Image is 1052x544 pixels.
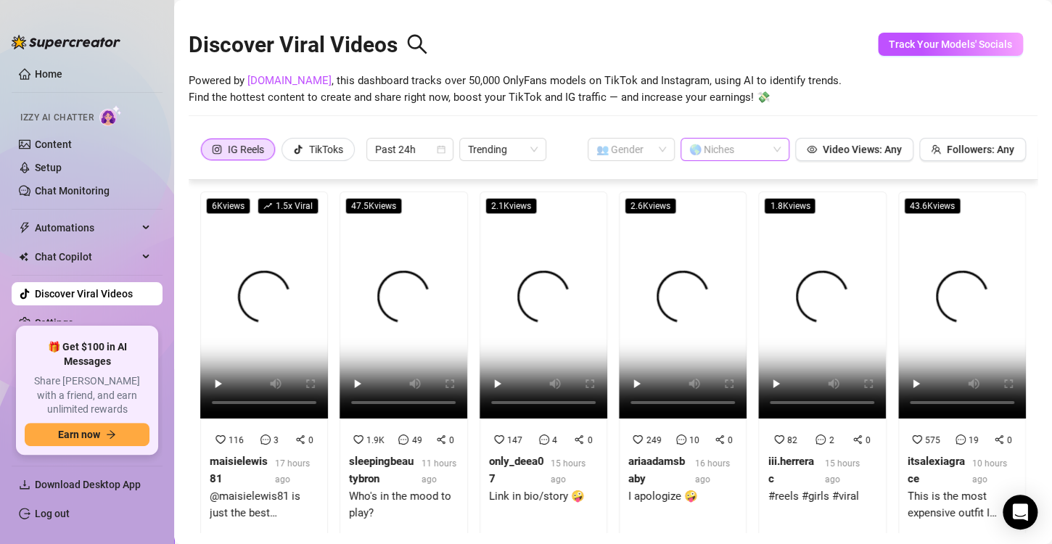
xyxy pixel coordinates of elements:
[689,435,699,445] span: 10
[574,434,584,445] span: share-alt
[295,434,305,445] span: share-alt
[35,288,133,300] a: Discover Viral Videos
[628,455,685,485] strong: ariaadamsbaby
[19,479,30,490] span: download
[764,198,815,214] span: 1.8K views
[99,105,122,126] img: AI Chatter
[539,434,549,445] span: message
[437,145,445,154] span: calendar
[349,455,414,485] strong: sleepingbeautybron
[787,435,797,445] span: 82
[829,435,834,445] span: 2
[768,488,876,506] div: #reels #girls #viral
[260,434,271,445] span: message
[908,455,965,485] strong: itsalexiagrace
[436,434,446,445] span: share-alt
[210,488,319,522] div: @maisielewis81 is just the best stepmom
[345,198,402,214] span: 47.5K views
[19,222,30,234] span: thunderbolt
[1003,495,1037,529] div: Open Intercom Messenger
[1007,435,1012,445] span: 0
[825,458,860,485] span: 15 hours ago
[35,216,138,239] span: Automations
[274,435,279,445] span: 3
[366,435,385,445] span: 1.9K
[494,434,504,445] span: heart
[58,429,100,440] span: Earn now
[994,434,1004,445] span: share-alt
[507,435,522,445] span: 147
[200,191,328,543] a: 6Kviewsrise1.5x Viral11630maisielewis8117 hours ago@maisielewis81 is just the best stepmom
[189,31,428,59] h2: Discover Viral Videos
[229,435,244,445] span: 116
[866,435,871,445] span: 0
[228,139,264,160] div: IG Reels
[25,423,149,446] button: Earn nowarrow-right
[35,162,62,173] a: Setup
[768,455,813,485] strong: iii.herrerac
[449,435,454,445] span: 0
[422,458,456,485] span: 11 hours ago
[807,144,817,154] span: eye
[406,33,428,55] span: search
[628,488,737,506] div: I apologize 🤪
[694,458,729,485] span: 16 hours ago
[25,340,149,368] span: 🎁 Get $100 in AI Messages
[35,317,73,329] a: Settings
[212,144,222,154] span: instagram
[625,198,676,214] span: 2.6K views
[489,488,598,506] div: Link in bio/story 🤪
[263,202,272,210] span: rise
[815,434,826,445] span: message
[12,35,120,49] img: logo-BBDzfeDw.svg
[908,488,1016,522] div: This is the most expensive outfit I own? 🤷‍♀️
[35,139,72,150] a: Content
[969,435,979,445] span: 19
[480,191,607,543] a: 2.1Kviews14740only_deea0715 hours agoLink in bio/story 🤪
[489,455,544,485] strong: only_deea07
[398,434,408,445] span: message
[20,111,94,125] span: Izzy AI Chatter
[795,138,913,161] button: Video Views: Any
[715,434,725,445] span: share-alt
[633,434,643,445] span: heart
[206,198,250,214] span: 6K views
[919,138,1026,161] button: Followers: Any
[35,68,62,80] a: Home
[189,73,842,107] span: Powered by , this dashboard tracks over 50,000 OnlyFans models on TikTok and Instagram, using AI ...
[19,252,28,262] img: Chat Copilot
[931,144,941,154] span: team
[676,434,686,445] span: message
[309,139,343,160] div: TikToks
[972,458,1007,485] span: 10 hours ago
[878,33,1023,56] button: Track Your Models' Socials
[619,191,747,543] a: 2.6Kviews249100ariaadamsbaby16 hours agoI apologize 🤪
[247,74,332,87] a: [DOMAIN_NAME]
[35,185,110,197] a: Chat Monitoring
[947,144,1014,155] span: Followers: Any
[823,144,902,155] span: Video Views: Any
[904,198,961,214] span: 43.6K views
[587,435,592,445] span: 0
[552,435,557,445] span: 4
[308,435,313,445] span: 0
[35,245,138,268] span: Chat Copilot
[275,458,310,485] span: 17 hours ago
[956,434,966,445] span: message
[411,435,422,445] span: 49
[106,429,116,440] span: arrow-right
[551,458,585,485] span: 15 hours ago
[293,144,303,154] span: tik-tok
[258,198,319,214] span: 1.5 x Viral
[25,374,149,417] span: Share [PERSON_NAME] with a friend, and earn unlimited rewards
[210,455,268,485] strong: maisielewis81
[215,434,226,445] span: heart
[35,479,141,490] span: Download Desktop App
[925,435,940,445] span: 575
[889,38,1012,50] span: Track Your Models' Socials
[353,434,363,445] span: heart
[375,139,445,160] span: Past 24h
[774,434,784,445] span: heart
[758,191,886,543] a: 1.8Kviews8220iii.herrerac15 hours ago#reels #girls #viral
[468,139,538,160] span: Trending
